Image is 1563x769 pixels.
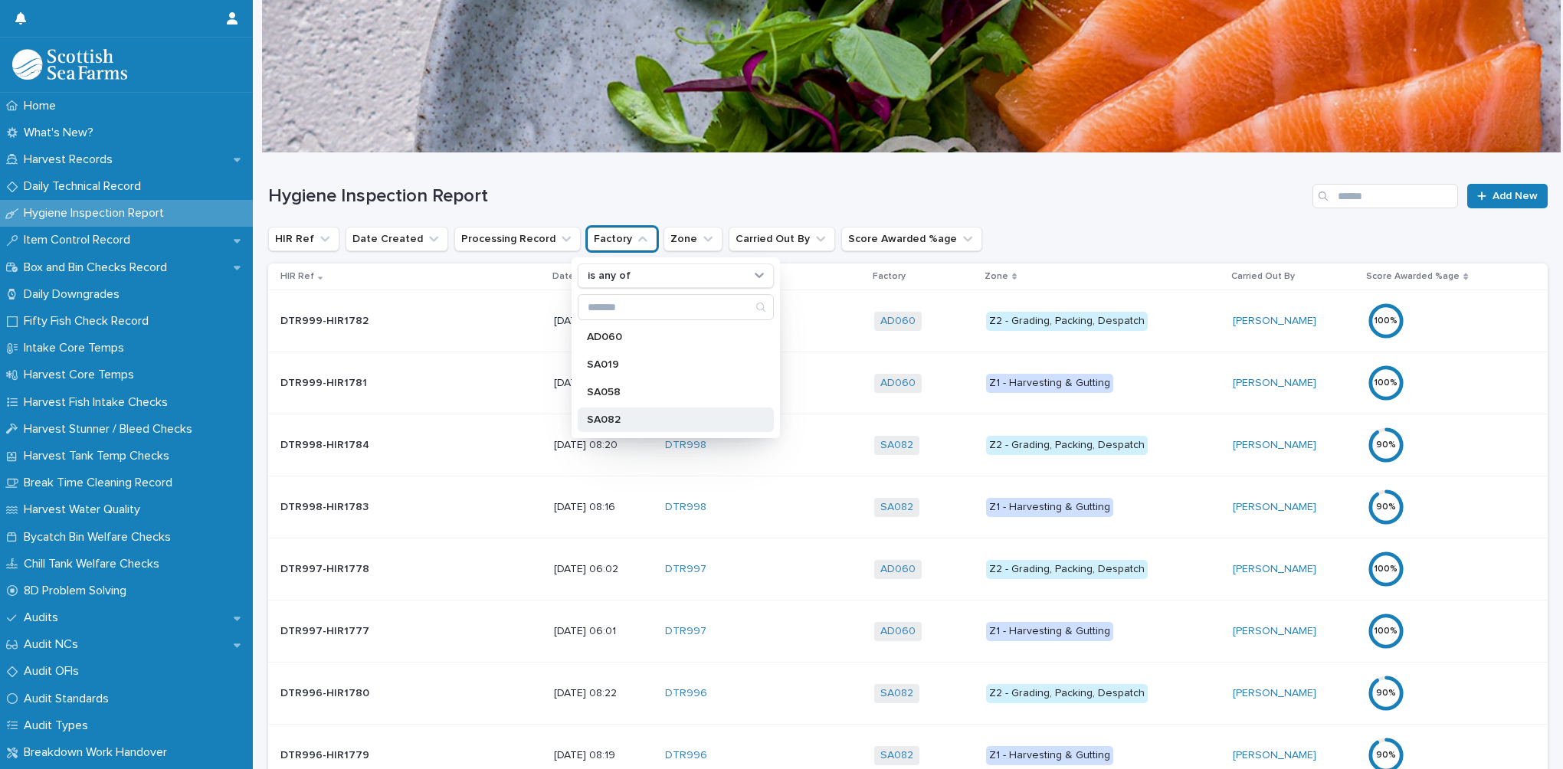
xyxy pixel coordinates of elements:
[280,312,372,328] p: DTR999-HIR1782
[268,476,1548,538] tr: DTR998-HIR1783DTR998-HIR1783 [DATE] 08:16DTR998 SA082 Z1 - Harvesting & Gutting[PERSON_NAME] 90%
[665,687,707,700] a: DTR996
[454,227,581,251] button: Processing Record
[665,563,706,576] a: DTR997
[18,341,136,355] p: Intake Core Temps
[18,637,90,652] p: Audit NCs
[1467,184,1548,208] a: Add New
[554,439,653,452] p: [DATE] 08:20
[587,414,749,425] p: SA082
[268,352,1548,414] tr: DTR999-HIR1781DTR999-HIR1781 [DATE] 05:46DTR999 AD060 Z1 - Harvesting & Gutting[PERSON_NAME] 100%
[18,395,180,410] p: Harvest Fish Intake Checks
[729,227,835,251] button: Carried Out By
[873,268,906,285] p: Factory
[280,436,372,452] p: DTR998-HIR1784
[578,294,774,320] div: Search
[664,227,723,251] button: Zone
[986,312,1148,331] div: Z2 - Grading, Packing, Despatch
[880,439,913,452] a: SA082
[18,530,183,545] p: Bycatch Bin Welfare Checks
[268,538,1548,600] tr: DTR997-HIR1778DTR997-HIR1778 [DATE] 06:02DTR997 AD060 Z2 - Grading, Packing, Despatch[PERSON_NAME...
[18,233,143,247] p: Item Control Record
[1233,625,1316,638] a: [PERSON_NAME]
[1312,184,1458,208] input: Search
[280,498,372,514] p: DTR998-HIR1783
[1233,687,1316,700] a: [PERSON_NAME]
[880,563,916,576] a: AD060
[986,498,1113,517] div: Z1 - Harvesting & Gutting
[268,663,1548,725] tr: DTR996-HIR1780DTR996-HIR1780 [DATE] 08:22DTR996 SA082 Z2 - Grading, Packing, Despatch[PERSON_NAME...
[1233,749,1316,762] a: [PERSON_NAME]
[18,260,179,275] p: Box and Bin Checks Record
[587,332,749,342] p: AD060
[1233,377,1316,390] a: [PERSON_NAME]
[18,422,205,437] p: Harvest Stunner / Bleed Checks
[18,179,153,194] p: Daily Technical Record
[268,185,1306,208] h1: Hygiene Inspection Report
[1233,439,1316,452] a: [PERSON_NAME]
[18,476,185,490] p: Break Time Cleaning Record
[1368,316,1404,326] div: 100 %
[280,684,372,700] p: DTR996-HIR1780
[1368,564,1404,574] div: 100 %
[346,227,448,251] button: Date Created
[1368,502,1404,512] div: 90 %
[880,377,916,390] a: AD060
[268,600,1548,663] tr: DTR997-HIR1777DTR997-HIR1777 [DATE] 06:01DTR997 AD060 Z1 - Harvesting & Gutting[PERSON_NAME] 100%
[18,99,68,113] p: Home
[18,152,125,167] p: Harvest Records
[665,439,706,452] a: DTR998
[880,501,913,514] a: SA082
[986,436,1148,455] div: Z2 - Grading, Packing, Despatch
[18,557,172,571] p: Chill Tank Welfare Checks
[18,692,121,706] p: Audit Standards
[268,414,1548,476] tr: DTR998-HIR1784DTR998-HIR1784 [DATE] 08:20DTR998 SA082 Z2 - Grading, Packing, Despatch[PERSON_NAME...
[841,227,982,251] button: Score Awarded %age
[280,560,372,576] p: DTR997-HIR1778
[985,268,1008,285] p: Zone
[552,268,613,285] p: Date Created
[1233,563,1316,576] a: [PERSON_NAME]
[665,749,707,762] a: DTR996
[12,49,127,80] img: mMrefqRFQpe26GRNOUkG
[280,268,314,285] p: HIR Ref
[1493,191,1538,201] span: Add New
[587,387,749,398] p: SA058
[1233,315,1316,328] a: [PERSON_NAME]
[986,622,1113,641] div: Z1 - Harvesting & Gutting
[554,563,653,576] p: [DATE] 06:02
[280,622,372,638] p: DTR997-HIR1777
[18,584,139,598] p: 8D Problem Solving
[268,290,1548,352] tr: DTR999-HIR1782DTR999-HIR1782 [DATE] 06:39DTR999 AD060 Z2 - Grading, Packing, Despatch[PERSON_NAME...
[880,315,916,328] a: AD060
[587,227,657,251] button: Factory
[665,501,706,514] a: DTR998
[18,287,132,302] p: Daily Downgrades
[587,359,749,370] p: SA019
[578,295,773,319] input: Search
[986,374,1113,393] div: Z1 - Harvesting & Gutting
[880,749,913,762] a: SA082
[280,746,372,762] p: DTR996-HIR1779
[1368,626,1404,636] div: 100 %
[588,270,631,283] p: is any of
[554,749,653,762] p: [DATE] 08:19
[18,664,91,679] p: Audit OFIs
[986,746,1113,765] div: Z1 - Harvesting & Gutting
[554,625,653,638] p: [DATE] 06:01
[18,314,161,329] p: Fifty Fish Check Record
[18,126,106,140] p: What's New?
[18,368,146,382] p: Harvest Core Temps
[1231,268,1295,285] p: Carried Out By
[1366,268,1460,285] p: Score Awarded %age
[1368,440,1404,450] div: 90 %
[986,560,1148,579] div: Z2 - Grading, Packing, Despatch
[1368,688,1404,699] div: 90 %
[554,315,653,328] p: [DATE] 06:39
[1368,750,1404,761] div: 90 %
[18,610,70,625] p: Audits
[18,206,176,221] p: Hygiene Inspection Report
[1368,378,1404,388] div: 100 %
[18,718,100,733] p: Audit Types
[880,687,913,700] a: SA082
